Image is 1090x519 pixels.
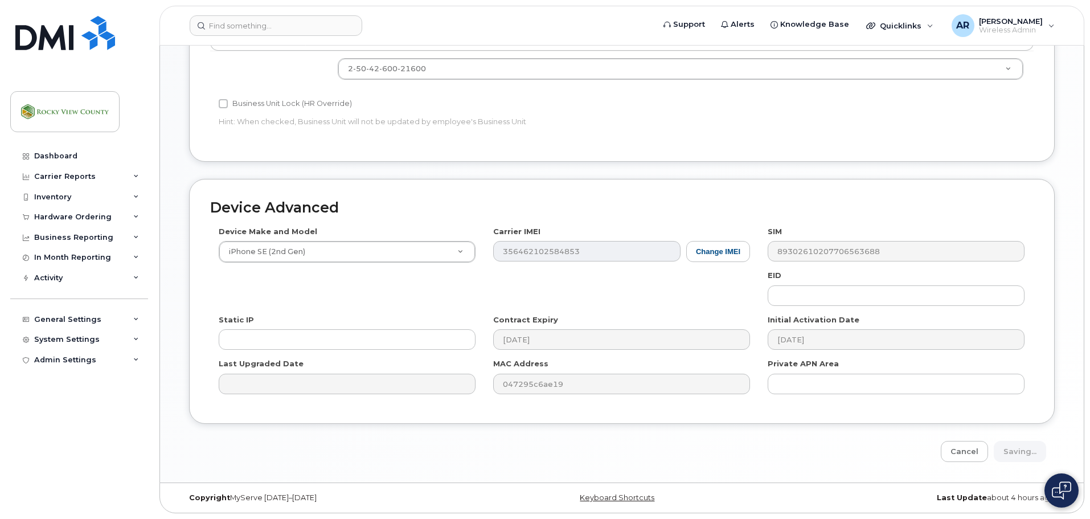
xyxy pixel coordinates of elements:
[493,226,540,237] label: Carrier IMEI
[219,226,317,237] label: Device Make and Model
[768,226,782,237] label: SIM
[338,59,1023,79] a: 2-50-42-600-21600
[937,493,987,502] strong: Last Update
[190,15,362,36] input: Find something...
[956,19,969,32] span: AR
[768,358,839,369] label: Private APN Area
[768,270,781,281] label: EID
[189,493,230,502] strong: Copyright
[181,493,475,502] div: MyServe [DATE]–[DATE]
[219,358,304,369] label: Last Upgraded Date
[979,17,1043,26] span: [PERSON_NAME]
[222,247,305,257] span: iPhone SE (2nd Gen)
[493,358,548,369] label: MAC Address
[944,14,1063,37] div: Adnan Rafih
[686,241,750,262] button: Change IMEI
[210,200,1034,216] h2: Device Advanced
[768,314,859,325] label: Initial Activation Date
[348,64,426,73] span: 2-50-42-600-21600
[763,13,857,36] a: Knowledge Base
[493,314,558,325] label: Contract Expiry
[219,99,228,108] input: Business Unit Lock (HR Override)
[941,441,988,462] a: Cancel
[858,14,941,37] div: Quicklinks
[219,242,475,262] a: iPhone SE (2nd Gen)
[219,314,254,325] label: Static IP
[655,13,713,36] a: Support
[979,26,1043,35] span: Wireless Admin
[580,493,654,502] a: Keyboard Shortcuts
[673,19,705,30] span: Support
[1052,481,1071,500] img: Open chat
[880,21,921,30] span: Quicklinks
[769,493,1063,502] div: about 4 hours ago
[731,19,755,30] span: Alerts
[219,97,352,111] label: Business Unit Lock (HR Override)
[219,116,750,127] p: Hint: When checked, Business Unit will not be updated by employee's Business Unit
[713,13,763,36] a: Alerts
[780,19,849,30] span: Knowledge Base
